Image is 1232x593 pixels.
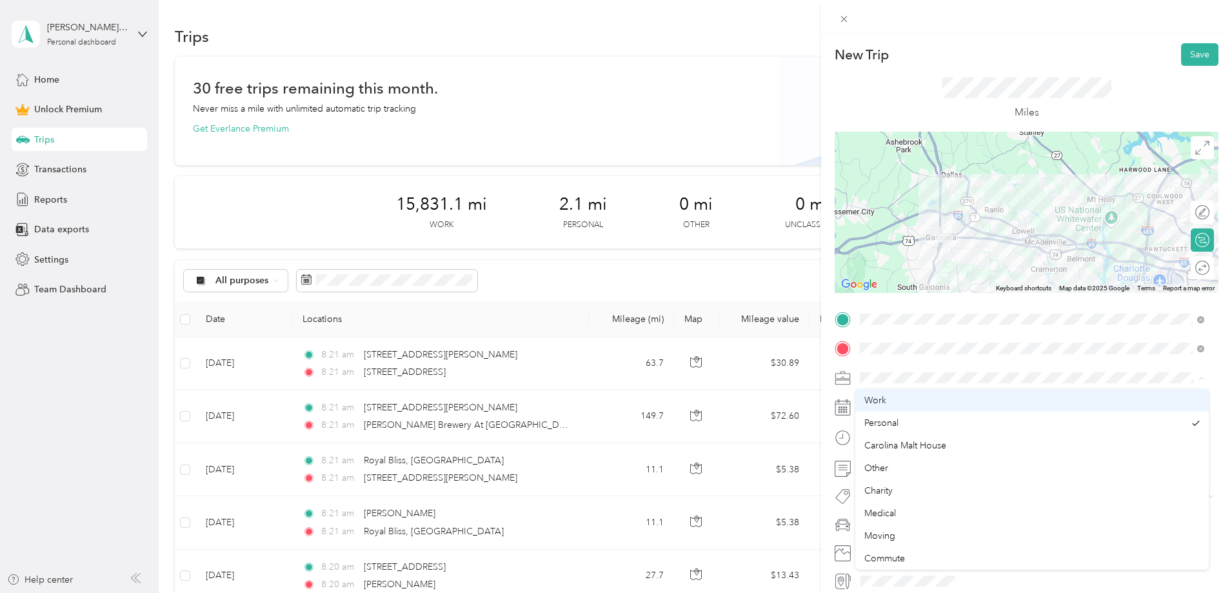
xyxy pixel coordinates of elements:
[864,463,888,474] span: Other
[1163,285,1215,292] a: Report a map error
[1059,285,1129,292] span: Map data ©2025 Google
[1181,43,1218,66] button: Save
[864,530,895,541] span: Moving
[838,276,880,293] a: Open this area in Google Maps (opens a new window)
[1015,105,1039,121] p: Miles
[864,395,886,406] span: Work
[1137,285,1155,292] a: Terms (opens in new tab)
[835,46,889,64] p: New Trip
[864,440,946,451] span: Carolina Malt House
[864,553,905,564] span: Commute
[864,508,896,519] span: Medical
[838,276,880,293] img: Google
[996,284,1051,293] button: Keyboard shortcuts
[1160,521,1232,593] iframe: Everlance-gr Chat Button Frame
[864,417,899,428] span: Personal
[864,485,893,496] span: Charity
